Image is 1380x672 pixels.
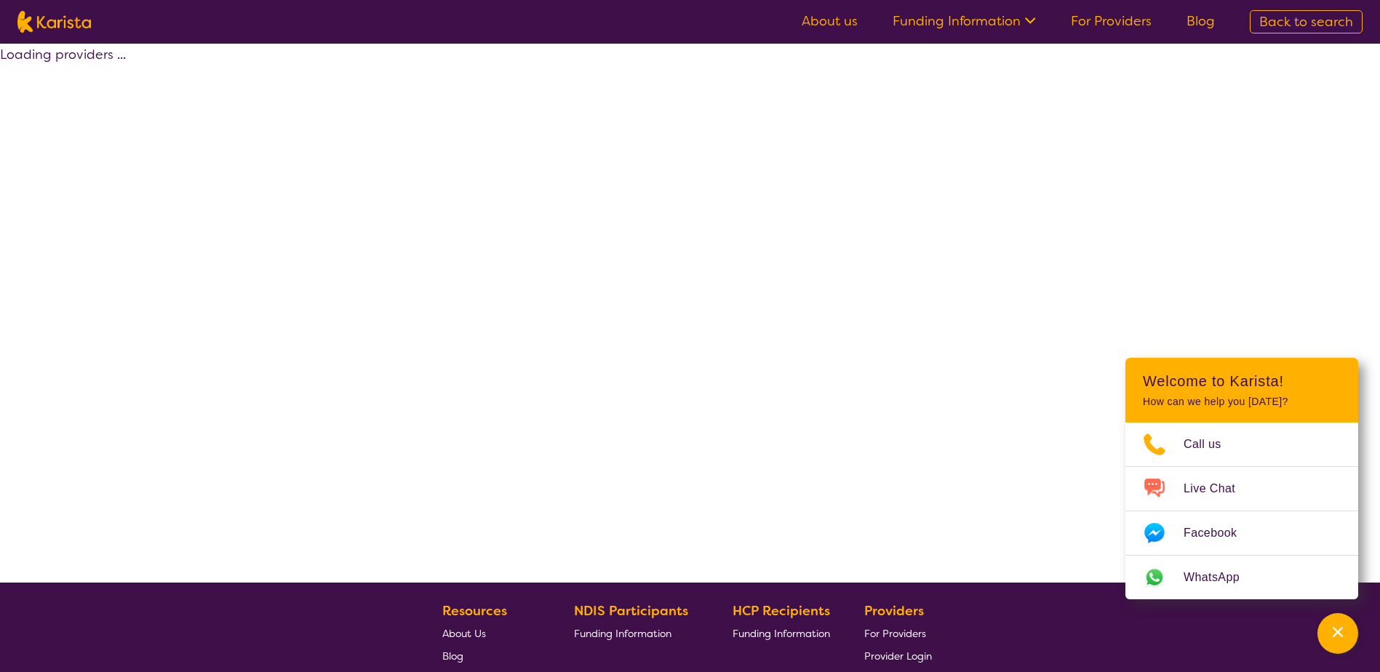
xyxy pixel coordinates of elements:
a: For Providers [864,622,932,644]
p: How can we help you [DATE]? [1143,396,1341,408]
span: Provider Login [864,649,932,663]
h2: Welcome to Karista! [1143,372,1341,390]
a: Funding Information [893,12,1036,30]
div: Channel Menu [1125,358,1358,599]
a: Blog [442,644,540,667]
span: Back to search [1259,13,1353,31]
b: Providers [864,602,924,620]
span: About Us [442,627,486,640]
a: Back to search [1250,10,1363,33]
a: Blog [1186,12,1215,30]
button: Channel Menu [1317,613,1358,654]
span: Call us [1184,433,1239,455]
span: Funding Information [733,627,830,640]
a: Funding Information [733,622,830,644]
a: About us [802,12,858,30]
ul: Choose channel [1125,423,1358,599]
a: Web link opens in a new tab. [1125,556,1358,599]
span: WhatsApp [1184,567,1257,588]
span: Live Chat [1184,478,1253,500]
a: Funding Information [574,622,699,644]
a: For Providers [1071,12,1152,30]
span: Funding Information [574,627,671,640]
span: Blog [442,649,463,663]
span: For Providers [864,627,926,640]
span: Facebook [1184,522,1254,544]
b: Resources [442,602,507,620]
a: About Us [442,622,540,644]
b: NDIS Participants [574,602,688,620]
img: Karista logo [17,11,91,33]
b: HCP Recipients [733,602,830,620]
a: Provider Login [864,644,932,667]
